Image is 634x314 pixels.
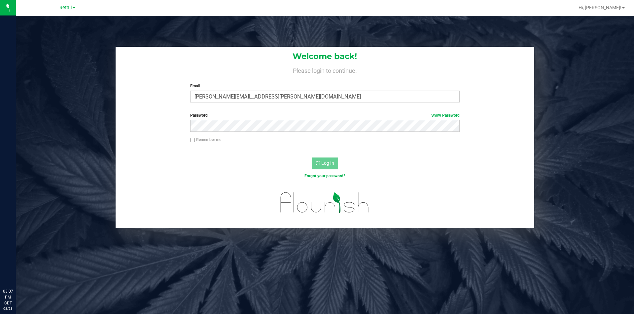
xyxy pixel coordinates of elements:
h4: Please login to continue. [116,66,534,74]
a: Show Password [431,113,460,118]
span: Hi, [PERSON_NAME]! [579,5,621,10]
p: 03:07 PM CDT [3,288,13,306]
img: flourish_logo.svg [272,186,377,219]
h1: Welcome back! [116,52,534,61]
span: Retail [59,5,72,11]
label: Email [190,83,459,89]
a: Forgot your password? [304,174,345,178]
button: Log In [312,157,338,169]
span: Password [190,113,208,118]
input: Remember me [190,138,195,142]
span: Log In [321,160,334,166]
label: Remember me [190,137,221,143]
p: 08/23 [3,306,13,311]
